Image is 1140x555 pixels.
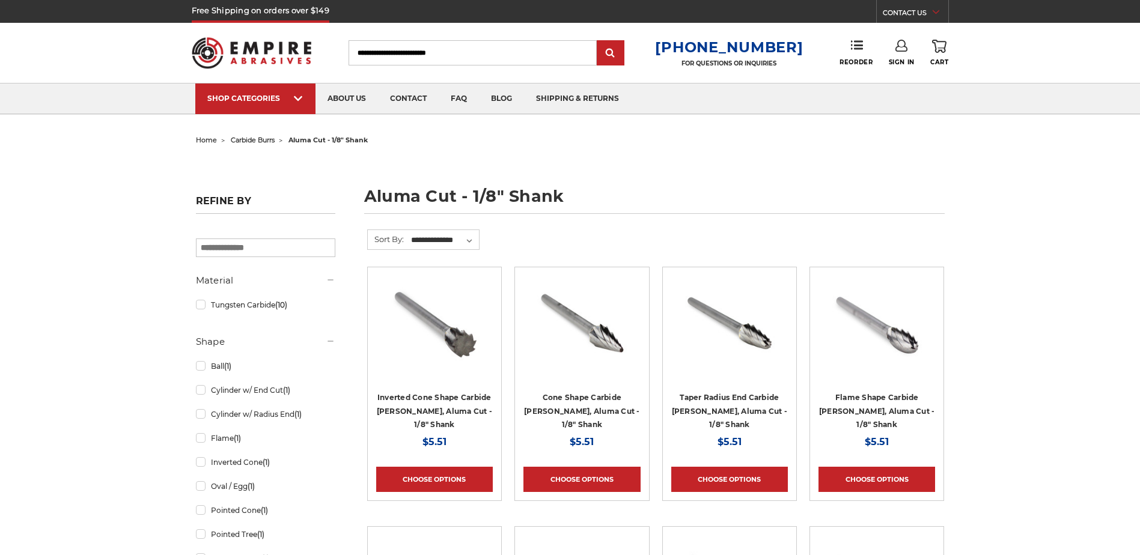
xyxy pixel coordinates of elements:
[248,482,255,491] span: (1)
[523,467,640,492] a: Choose Options
[524,83,631,114] a: shipping & returns
[672,393,788,429] a: Taper Radius End Carbide [PERSON_NAME], Aluma Cut - 1/8" Shank
[671,467,788,492] a: Choose Options
[479,83,524,114] a: blog
[840,40,873,65] a: Reorder
[409,231,479,249] select: Sort By:
[819,393,935,429] a: Flame Shape Carbide [PERSON_NAME], Aluma Cut - 1/8" Shank
[275,300,287,309] span: (10)
[257,530,264,539] span: (1)
[930,40,948,66] a: Cart
[818,467,935,492] a: Choose Options
[196,404,335,425] a: Cylinder w/ Radius End
[840,58,873,66] span: Reorder
[196,195,335,214] h5: Refine by
[681,276,778,372] img: rounded end taper carbide burr for aluminum
[818,276,935,392] a: flame shaped carbide burr for aluminum
[718,436,742,447] span: $5.51
[655,38,803,56] a: [PHONE_NUMBER]
[368,230,404,248] label: Sort By:
[376,276,493,392] a: inverted cone carbide burr for aluminum
[865,436,889,447] span: $5.51
[196,335,335,349] h5: Shape
[829,276,925,372] img: flame shaped carbide burr for aluminum
[377,393,493,429] a: Inverted Cone Shape Carbide [PERSON_NAME], Aluma Cut - 1/8" Shank
[196,452,335,473] a: Inverted Cone
[883,6,948,23] a: CONTACT US
[364,188,945,214] h1: aluma cut - 1/8" shank
[376,467,493,492] a: Choose Options
[524,393,640,429] a: Cone Shape Carbide [PERSON_NAME], Aluma Cut - 1/8" Shank
[261,506,268,515] span: (1)
[234,434,241,443] span: (1)
[196,356,335,377] a: Ball
[196,500,335,521] a: Pointed Cone
[889,58,915,66] span: Sign In
[196,294,335,315] a: Tungsten Carbide
[671,276,788,392] a: rounded end taper carbide burr for aluminum
[422,436,447,447] span: $5.51
[192,29,312,76] img: Empire Abrasives
[207,94,303,103] div: SHOP CATEGORIES
[930,58,948,66] span: Cart
[378,83,439,114] a: contact
[263,458,270,467] span: (1)
[599,41,623,65] input: Submit
[196,476,335,497] a: Oval / Egg
[196,524,335,545] a: Pointed Tree
[196,428,335,449] a: Flame
[386,276,483,372] img: inverted cone carbide burr for aluminum
[196,380,335,401] a: Cylinder w/ End Cut
[288,136,368,144] span: aluma cut - 1/8" shank
[570,436,594,447] span: $5.51
[523,276,640,392] a: cone burr for aluminum
[196,273,335,288] h5: Material
[655,59,803,67] p: FOR QUESTIONS OR INQUIRIES
[196,136,217,144] a: home
[315,83,378,114] a: about us
[231,136,275,144] a: carbide burrs
[534,276,630,372] img: cone burr for aluminum
[294,410,302,419] span: (1)
[224,362,231,371] span: (1)
[283,386,290,395] span: (1)
[439,83,479,114] a: faq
